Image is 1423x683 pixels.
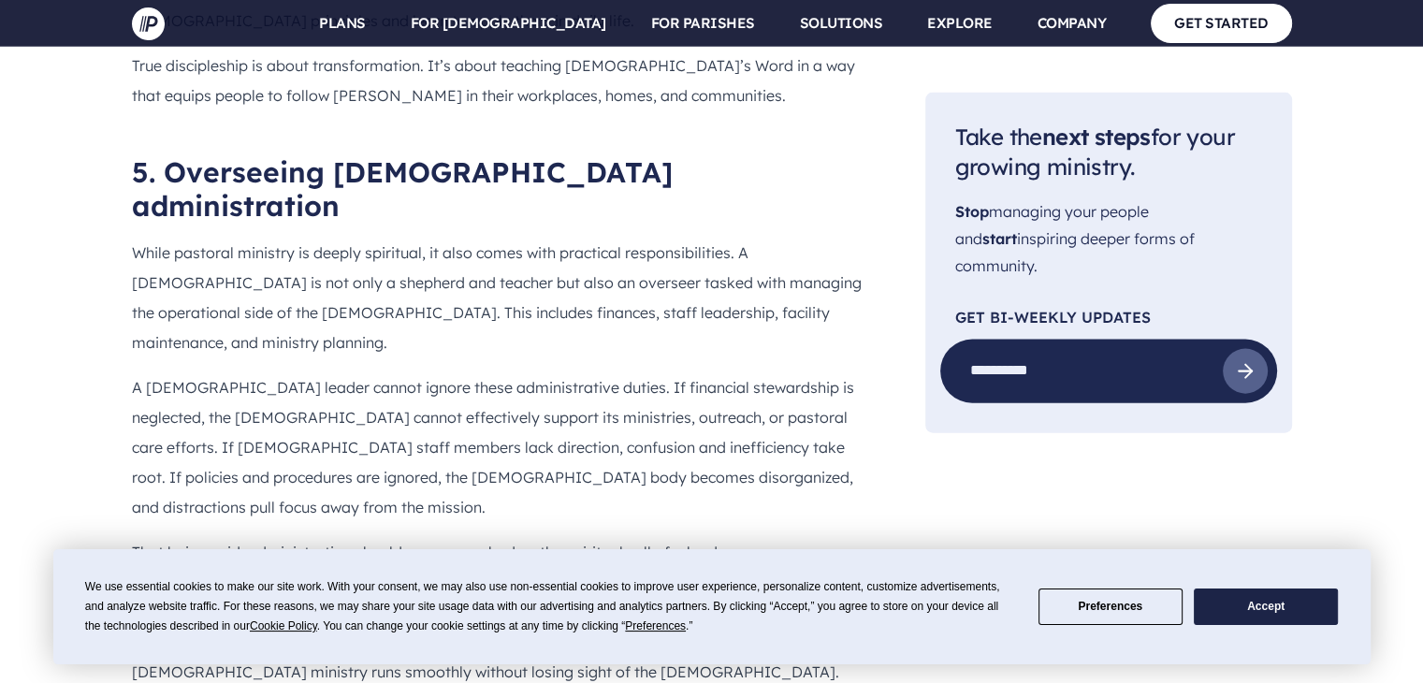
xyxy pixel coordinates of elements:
div: Cookie Consent Prompt [53,549,1371,664]
p: managing your people and inspiring deeper forms of community. [955,198,1262,279]
h2: 5. Overseeing [DEMOGRAPHIC_DATA] administration [132,155,865,223]
span: next steps [1042,122,1151,150]
p: A [DEMOGRAPHIC_DATA] leader cannot ignore these administrative duties. If financial stewardship i... [132,372,865,522]
div: We use essential cookies to make our site work. With your consent, we may also use non-essential ... [85,577,1016,636]
span: Cookie Policy [250,619,317,632]
span: Stop [955,202,989,221]
span: start [982,228,1017,247]
span: Take the for your growing ministry. [955,122,1235,181]
button: Preferences [1038,589,1183,625]
p: Get Bi-Weekly Updates [955,309,1262,324]
span: Preferences [625,619,686,632]
p: While pastoral ministry is deeply spiritual, it also comes with practical responsibilities. A [DE... [132,238,865,357]
a: GET STARTED [1151,4,1292,42]
p: True discipleship is about transformation. It’s about teaching [DEMOGRAPHIC_DATA]’s Word in a way... [132,51,865,110]
button: Accept [1194,589,1338,625]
